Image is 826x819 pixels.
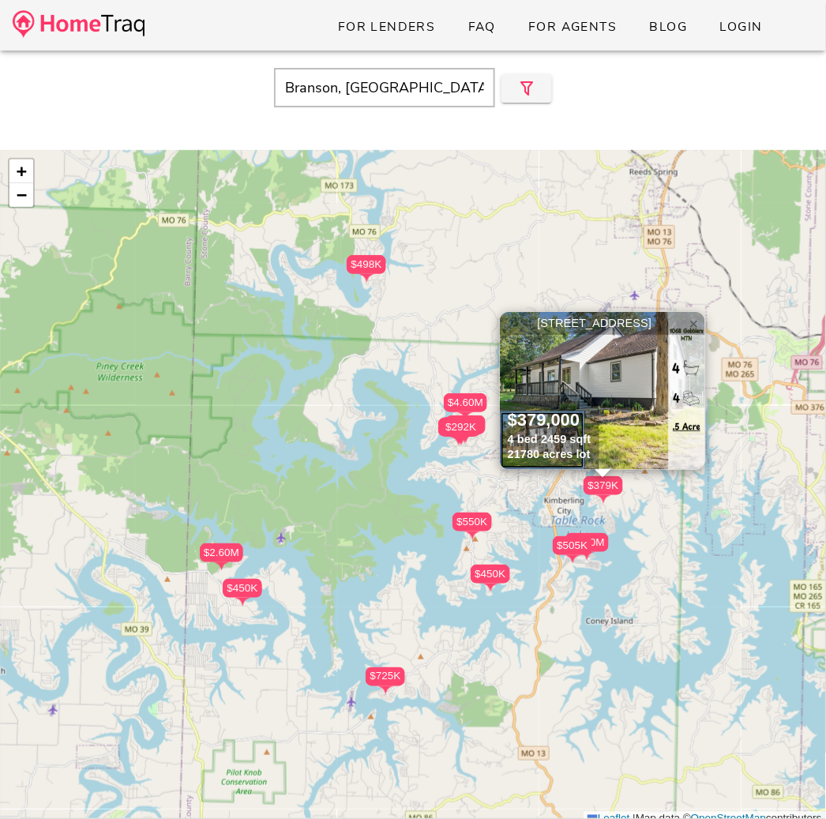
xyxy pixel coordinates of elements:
div: $2.60M [200,543,243,571]
div: $4.60M [444,393,487,421]
div: 21780 acres lot [508,447,591,462]
a: Login [707,13,775,41]
span: + [17,161,27,181]
img: triPin.png [457,412,474,421]
img: triPin.png [359,274,375,283]
span: FAQ [467,18,497,36]
div: $450K [223,579,262,607]
img: triPin.png [453,437,470,445]
div: $2.50M [565,533,609,552]
div: $498K [347,255,386,283]
div: $379K [584,476,623,504]
div: $505K [553,536,592,564]
div: $379,000 [508,409,591,432]
div: $4.60M [444,393,487,412]
div: $250K [438,418,478,437]
div: $180K [440,418,479,445]
img: triPin.png [377,686,394,695]
img: desktop-logo.34a1112.png [13,10,145,38]
div: $292K [441,418,481,437]
span: Login [719,18,763,36]
a: Close popup [682,312,706,336]
div: $180K [440,418,479,437]
div: $379K [584,476,623,495]
div: $2.60M [200,543,243,562]
a: Zoom in [9,160,33,183]
div: $498K [347,255,386,274]
img: 1.jpg [500,312,705,470]
div: $250K [438,418,478,445]
img: triPin.png [464,532,481,540]
div: $292K [446,415,486,443]
div: $725K [366,667,405,686]
div: $292K [441,418,481,445]
div: $2.50M [565,533,609,561]
span: For Lenders [337,18,436,36]
div: $170K [441,417,481,436]
div: $450K [471,565,510,592]
img: triPin.png [595,495,612,504]
div: $505K [553,536,592,555]
span: × [689,315,699,332]
a: For Agents [515,13,629,41]
div: 4 bed 2459 sqft [508,432,591,447]
div: $450K [223,579,262,598]
div: $550K [452,513,492,540]
span: Blog [649,18,688,36]
a: For Lenders [325,13,449,41]
a: Blog [636,13,700,41]
div: $550K [452,513,492,532]
span: − [17,185,27,205]
div: $255K [445,416,484,435]
div: $292K [446,415,486,434]
a: Zoom out [9,183,33,207]
span: For Agents [528,18,617,36]
img: triPin.png [482,584,499,592]
input: Enter Your Address, Zipcode or City & State [274,68,495,107]
div: $450K [471,565,510,584]
a: FAQ [455,13,509,41]
img: triPin.png [565,555,581,564]
a: [STREET_ADDRESS] $379,000 4 bed 2459 sqft 21780 acres lot [500,312,706,470]
img: triPin.png [213,562,230,571]
iframe: Chat Widget [747,743,826,819]
div: $255K [445,416,484,444]
div: $725K [366,667,405,695]
div: [STREET_ADDRESS] [504,316,701,331]
img: triPin.png [235,598,251,607]
div: $170K [441,417,481,445]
